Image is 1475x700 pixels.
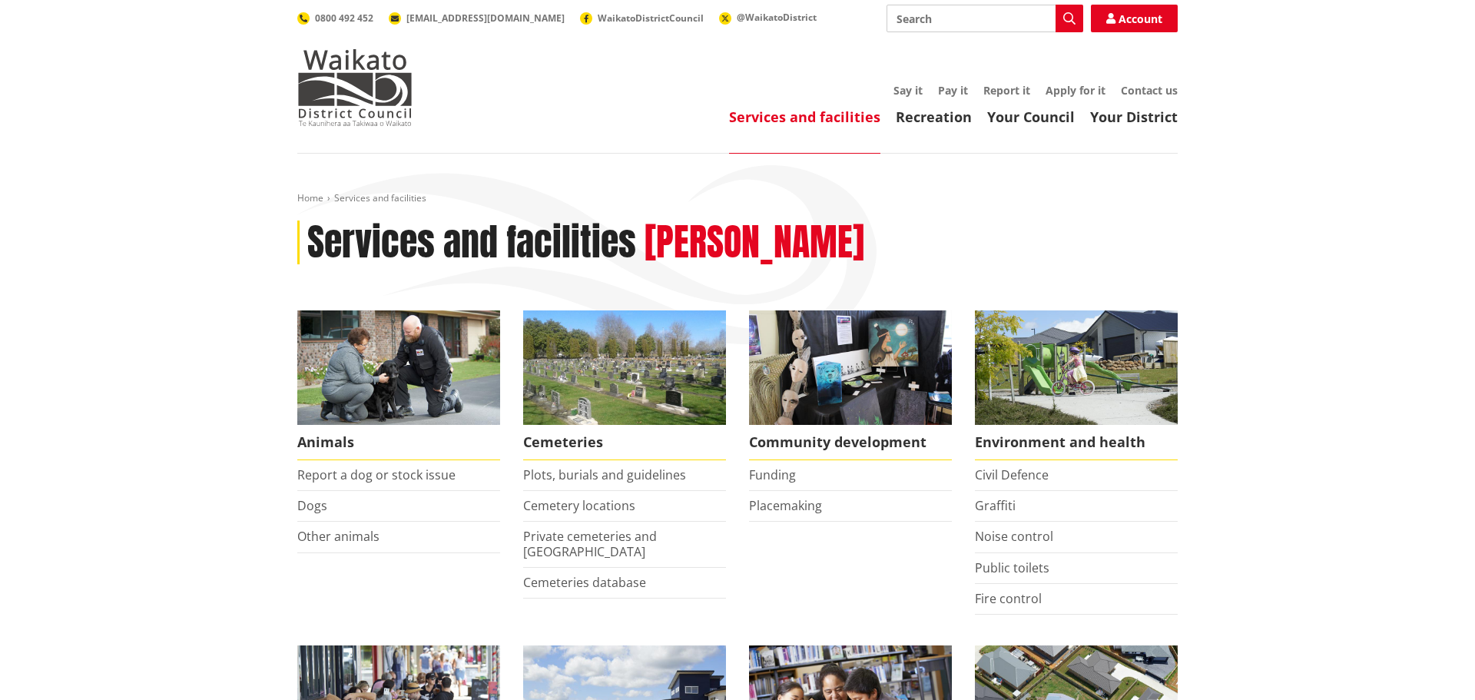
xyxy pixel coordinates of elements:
[297,310,500,425] img: Animal Control
[719,11,817,24] a: @WaikatoDistrict
[523,574,646,591] a: Cemeteries database
[749,310,952,425] img: Matariki Travelling Suitcase Art Exhibition
[297,310,500,460] a: Waikato District Council Animal Control team Animals
[737,11,817,24] span: @WaikatoDistrict
[987,108,1075,126] a: Your Council
[523,310,726,425] img: Huntly Cemetery
[523,310,726,460] a: Huntly Cemetery Cemeteries
[749,466,796,483] a: Funding
[315,12,373,25] span: 0800 492 452
[975,425,1178,460] span: Environment and health
[523,466,686,483] a: Plots, burials and guidelines
[297,466,456,483] a: Report a dog or stock issue
[523,425,726,460] span: Cemeteries
[297,191,323,204] a: Home
[1046,83,1105,98] a: Apply for it
[975,559,1049,576] a: Public toilets
[523,497,635,514] a: Cemetery locations
[983,83,1030,98] a: Report it
[975,528,1053,545] a: Noise control
[975,466,1049,483] a: Civil Defence
[896,108,972,126] a: Recreation
[749,497,822,514] a: Placemaking
[297,49,413,126] img: Waikato District Council - Te Kaunihera aa Takiwaa o Waikato
[297,192,1178,205] nav: breadcrumb
[749,310,952,460] a: Matariki Travelling Suitcase Art Exhibition Community development
[297,497,327,514] a: Dogs
[975,310,1178,425] img: New housing in Pokeno
[975,497,1016,514] a: Graffiti
[523,528,657,559] a: Private cemeteries and [GEOGRAPHIC_DATA]
[938,83,968,98] a: Pay it
[749,425,952,460] span: Community development
[975,310,1178,460] a: New housing in Pokeno Environment and health
[598,12,704,25] span: WaikatoDistrictCouncil
[334,191,426,204] span: Services and facilities
[893,83,923,98] a: Say it
[580,12,704,25] a: WaikatoDistrictCouncil
[389,12,565,25] a: [EMAIL_ADDRESS][DOMAIN_NAME]
[297,528,380,545] a: Other animals
[406,12,565,25] span: [EMAIL_ADDRESS][DOMAIN_NAME]
[307,221,636,265] h1: Services and facilities
[297,425,500,460] span: Animals
[645,221,864,265] h2: [PERSON_NAME]
[975,590,1042,607] a: Fire control
[1121,83,1178,98] a: Contact us
[887,5,1083,32] input: Search input
[1090,108,1178,126] a: Your District
[1091,5,1178,32] a: Account
[297,12,373,25] a: 0800 492 452
[729,108,880,126] a: Services and facilities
